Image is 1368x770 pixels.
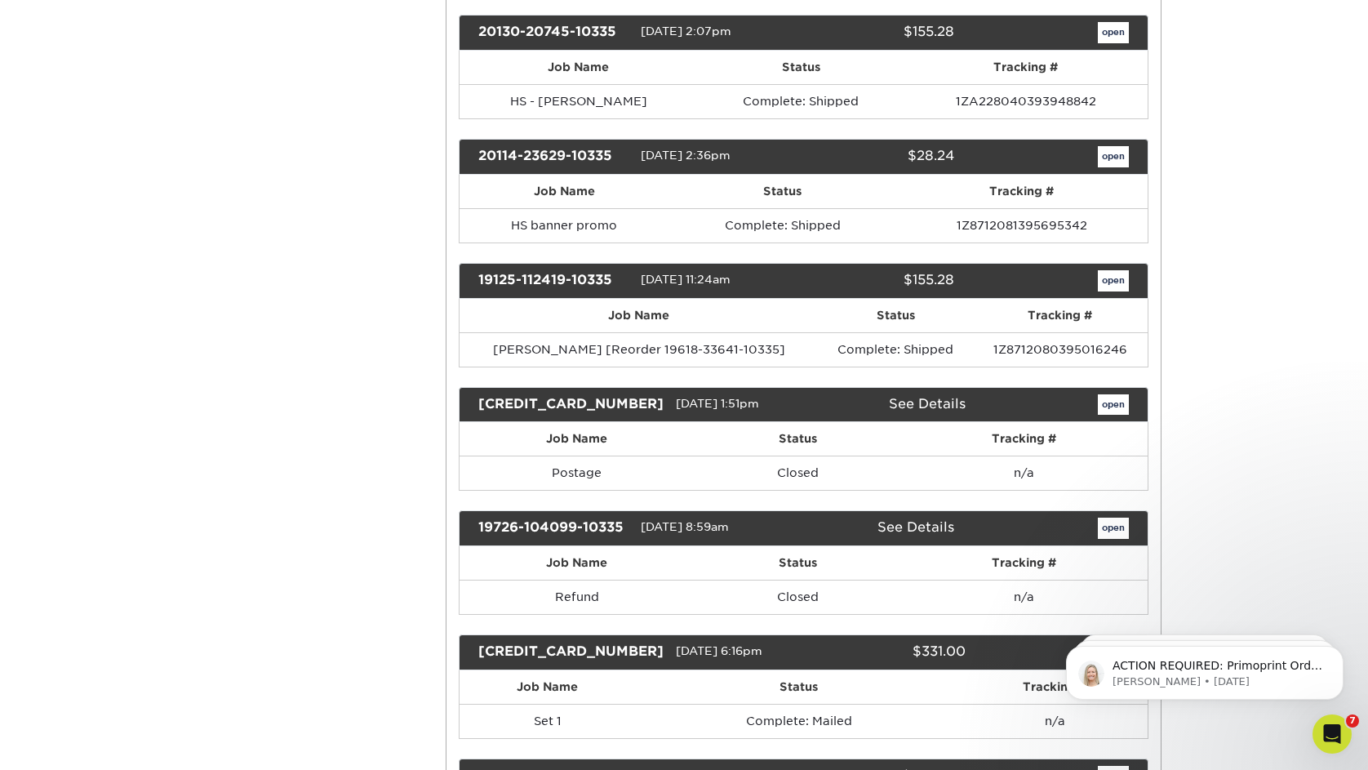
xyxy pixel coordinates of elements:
[791,146,966,167] div: $28.24
[695,422,901,456] th: Status
[698,84,904,118] td: Complete: Shipped
[877,519,954,535] a: See Details
[460,175,669,208] th: Job Name
[1042,612,1368,726] iframe: Intercom notifications message
[900,580,1148,614] td: n/a
[904,84,1148,118] td: 1ZA228040393948842
[815,642,978,663] div: $331.00
[641,149,731,162] span: [DATE] 2:36pm
[1098,270,1129,292] a: open
[1098,146,1129,167] a: open
[466,146,641,167] div: 20114-23629-10335
[900,422,1148,456] th: Tracking #
[904,51,1148,84] th: Tracking #
[636,704,962,738] td: Complete: Mailed
[889,396,966,412] a: See Details
[466,518,641,539] div: 19726-104099-10335
[460,51,699,84] th: Job Name
[460,456,695,490] td: Postage
[695,456,901,490] td: Closed
[962,704,1148,738] td: n/a
[791,22,966,43] div: $155.28
[791,270,966,292] div: $155.28
[1098,22,1129,43] a: open
[819,332,973,367] td: Complete: Shipped
[460,299,819,332] th: Job Name
[466,22,641,43] div: 20130-20745-10335
[466,642,676,663] div: [CREDIT_CARD_NUMBER]
[460,208,669,243] td: HS banner promo
[636,670,962,704] th: Status
[669,175,896,208] th: Status
[1346,714,1359,728] span: 7
[1312,714,1352,754] iframe: Intercom live chat
[460,546,695,580] th: Job Name
[460,422,695,456] th: Job Name
[460,704,636,738] td: Set 1
[641,273,731,286] span: [DATE] 11:24am
[962,670,1148,704] th: Tracking #
[973,299,1148,332] th: Tracking #
[819,299,973,332] th: Status
[695,546,901,580] th: Status
[641,24,731,38] span: [DATE] 2:07pm
[1098,394,1129,416] a: open
[641,521,729,534] span: [DATE] 8:59am
[695,580,901,614] td: Closed
[895,175,1148,208] th: Tracking #
[973,332,1148,367] td: 1Z8712080395016246
[895,208,1148,243] td: 1Z8712081395695342
[900,546,1148,580] th: Tracking #
[466,270,641,292] div: 19125-112419-10335
[698,51,904,84] th: Status
[466,394,676,416] div: [CREDIT_CARD_NUMBER]
[460,84,699,118] td: HS - [PERSON_NAME]
[676,644,762,657] span: [DATE] 6:16pm
[900,456,1148,490] td: n/a
[460,580,695,614] td: Refund
[676,397,759,410] span: [DATE] 1:51pm
[460,670,636,704] th: Job Name
[1098,518,1129,539] a: open
[669,208,896,243] td: Complete: Shipped
[460,332,819,367] td: [PERSON_NAME] [Reorder 19618-33641-10335]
